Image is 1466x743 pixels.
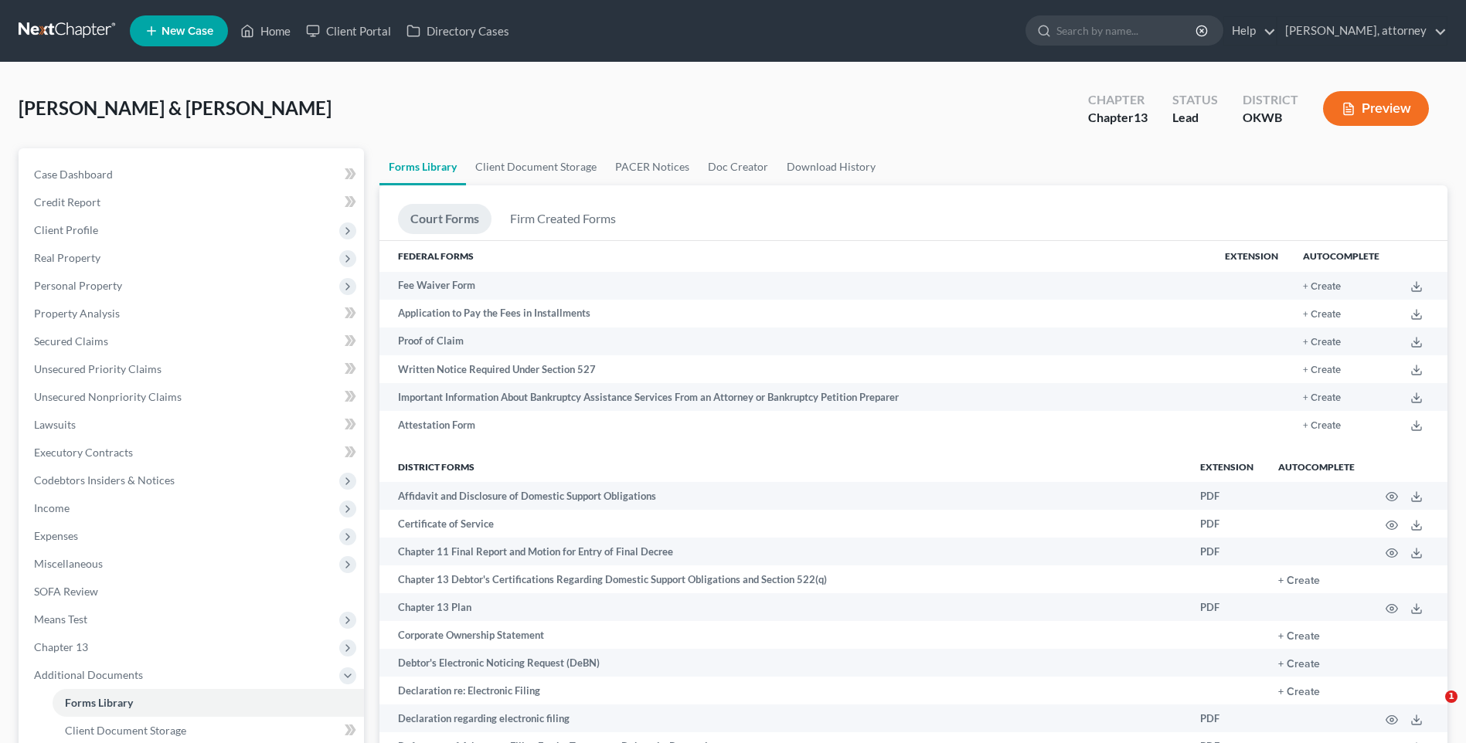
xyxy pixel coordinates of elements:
[34,307,120,320] span: Property Analysis
[34,418,76,431] span: Lawsuits
[498,204,628,234] a: Firm Created Forms
[22,161,364,188] a: Case Dashboard
[34,557,103,570] span: Miscellaneous
[34,640,88,653] span: Chapter 13
[1303,393,1341,403] button: + Create
[34,168,113,181] span: Case Dashboard
[34,279,122,292] span: Personal Property
[777,148,885,185] a: Download History
[379,621,1188,649] td: Corporate Ownership Statement
[1188,510,1266,538] td: PDF
[22,355,364,383] a: Unsecured Priority Claims
[379,704,1188,732] td: Declaration regarding electronic filing
[34,668,143,681] span: Additional Documents
[22,188,364,216] a: Credit Report
[379,241,1213,272] th: Federal Forms
[1303,365,1341,375] button: + Create
[379,649,1188,677] td: Debtor's Electronic Noticing Request (DeBN)
[22,327,364,355] a: Secured Claims
[398,204,492,234] a: Court Forms
[379,565,1188,593] td: Chapter 13 Debtor's Certifications Regarding Domestic Support Obligations and Section 522(q)
[34,251,100,264] span: Real Property
[34,446,133,459] span: Executory Contracts
[1413,690,1451,728] iframe: Intercom live chat
[65,724,186,737] span: Client Document Storage
[399,17,517,45] a: Directory Cases
[1224,17,1276,45] a: Help
[1278,631,1320,642] button: + Create
[1278,575,1320,586] button: + Create
[298,17,399,45] a: Client Portal
[1243,109,1298,127] div: OKWB
[19,97,332,119] span: [PERSON_NAME] & [PERSON_NAME]
[34,390,182,403] span: Unsecured Nonpriority Claims
[1056,16,1198,45] input: Search by name...
[34,334,108,348] span: Secured Claims
[1088,109,1148,127] div: Chapter
[34,501,70,514] span: Income
[1188,538,1266,565] td: PDF
[34,362,162,375] span: Unsecured Priority Claims
[1088,91,1148,109] div: Chapter
[1291,241,1392,272] th: Autocomplete
[1172,91,1218,109] div: Status
[22,300,364,327] a: Property Analysis
[1188,451,1266,482] th: Extension
[379,300,1213,327] td: Application to Pay the Fees in Installments
[1188,593,1266,621] td: PDF
[379,593,1188,621] td: Chapter 13 Plan
[1266,451,1367,482] th: Autocomplete
[34,612,87,626] span: Means Test
[379,538,1188,565] td: Chapter 11 Final Report and Motion for Entry of Final Decree
[379,383,1213,411] td: Important Information About Bankruptcy Assistance Services From an Attorney or Bankruptcy Petitio...
[22,411,364,439] a: Lawsuits
[1188,482,1266,510] td: PDF
[1188,704,1266,732] td: PDF
[1303,338,1341,348] button: + Create
[162,25,213,37] span: New Case
[379,327,1213,355] td: Proof of Claim
[1303,421,1341,431] button: + Create
[1278,659,1320,670] button: + Create
[22,383,364,411] a: Unsecured Nonpriority Claims
[699,148,777,185] a: Doc Creator
[606,148,699,185] a: PACER Notices
[379,482,1188,510] td: Affidavit and Disclosure of Domestic Support Obligations
[466,148,606,185] a: Client Document Storage
[1243,91,1298,109] div: District
[1303,310,1341,320] button: + Create
[1303,282,1341,292] button: + Create
[1278,687,1320,697] button: + Create
[1445,690,1457,703] span: 1
[53,689,364,717] a: Forms Library
[1277,17,1447,45] a: [PERSON_NAME], attorney
[34,473,175,487] span: Codebtors Insiders & Notices
[379,510,1188,538] td: Certificate of Service
[233,17,298,45] a: Home
[65,696,133,709] span: Forms Library
[34,529,78,542] span: Expenses
[1134,110,1148,124] span: 13
[34,223,98,236] span: Client Profile
[1172,109,1218,127] div: Lead
[379,411,1213,439] td: Attestation Form
[1213,241,1291,272] th: Extension
[22,439,364,466] a: Executory Contracts
[379,451,1188,482] th: District forms
[22,578,364,606] a: SOFA Review
[379,677,1188,704] td: Declaration re: Electronic Filing
[34,195,100,209] span: Credit Report
[34,585,98,598] span: SOFA Review
[379,272,1213,300] td: Fee Waiver Form
[1323,91,1429,126] button: Preview
[379,148,466,185] a: Forms Library
[379,355,1213,383] td: Written Notice Required Under Section 527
